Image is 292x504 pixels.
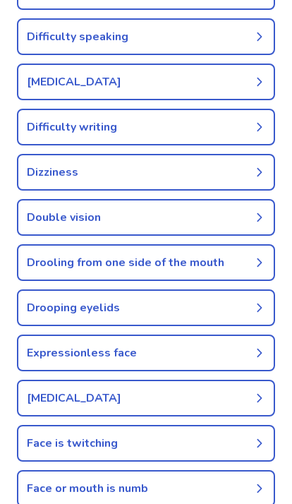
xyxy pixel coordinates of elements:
a: Drooling from one side of the mouth [17,244,275,281]
a: [MEDICAL_DATA] [17,380,275,416]
a: Drooping eyelids [17,289,275,326]
a: Face is twitching [17,425,275,462]
a: Expressionless face [17,335,275,371]
a: Dizziness [17,154,275,191]
a: Difficulty writing [17,109,275,145]
a: [MEDICAL_DATA] [17,64,275,100]
a: Double vision [17,199,275,236]
a: Difficulty speaking [17,18,275,55]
